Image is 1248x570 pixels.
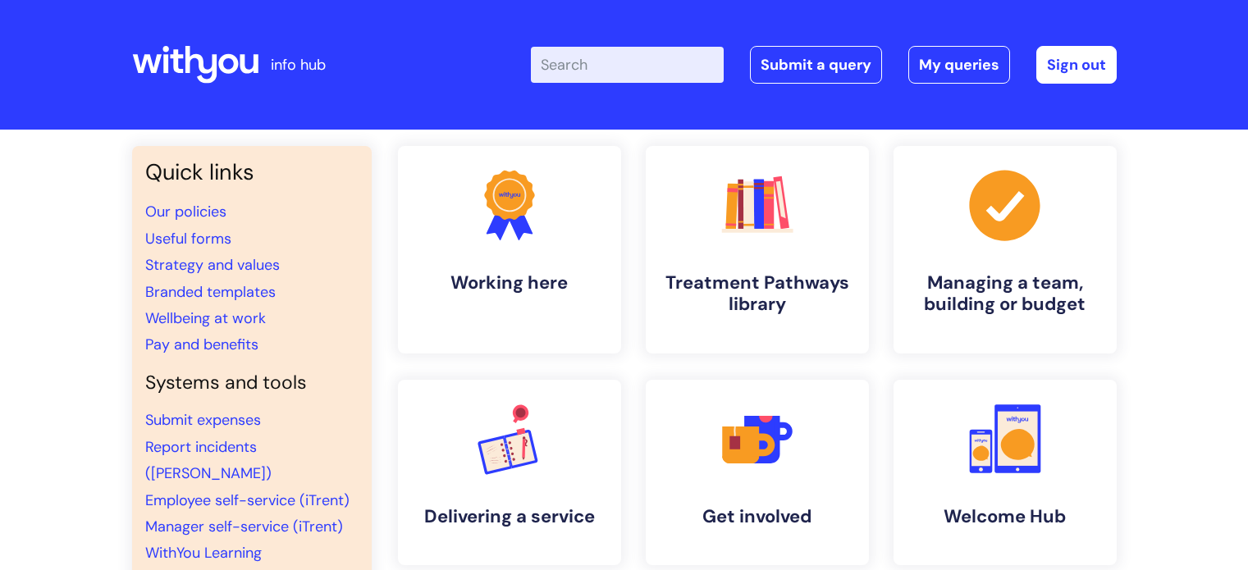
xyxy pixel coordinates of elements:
a: Useful forms [145,229,231,249]
h4: Welcome Hub [907,506,1104,527]
a: Branded templates [145,282,276,302]
a: Managing a team, building or budget [894,146,1117,353]
a: Sign out [1036,46,1117,84]
h4: Get involved [659,506,856,527]
a: Manager self-service (iTrent) [145,517,343,536]
a: Our policies [145,202,226,221]
a: Welcome Hub [894,380,1117,565]
a: My queries [908,46,1010,84]
h4: Working here [411,272,608,294]
a: Delivering a service [398,380,621,565]
a: Wellbeing at work [145,308,266,328]
a: Pay and benefits [145,335,258,354]
h4: Delivering a service [411,506,608,527]
a: WithYou Learning [145,543,262,563]
input: Search [531,47,724,83]
h4: Systems and tools [145,372,359,394]
a: Employee self-service (iTrent) [145,490,350,510]
a: Working here [398,146,621,353]
h4: Managing a team, building or budget [907,272,1104,316]
h4: Treatment Pathways library [659,272,856,316]
a: Submit a query [750,46,882,84]
a: Treatment Pathways library [646,146,869,353]
p: info hub [271,52,326,78]
a: Submit expenses [145,410,261,430]
a: Strategy and values [145,255,280,275]
a: Get involved [646,380,869,565]
div: | - [531,46,1117,84]
h3: Quick links [145,159,359,185]
a: Report incidents ([PERSON_NAME]) [145,437,272,483]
